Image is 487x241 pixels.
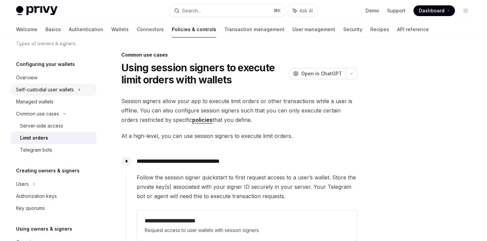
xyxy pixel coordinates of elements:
[137,21,164,37] a: Connectors
[11,120,96,132] a: Server-side access
[387,7,405,14] a: Support
[16,167,80,175] h5: Creating owners & signers
[299,7,313,14] span: Ask AI
[145,226,349,234] span: Request access to user wallets with session signers.
[20,122,63,130] div: Server-side access
[11,132,96,144] a: Limit orders
[343,21,362,37] a: Security
[16,21,37,37] a: Welcome
[172,21,216,37] a: Policies & controls
[16,225,72,233] h5: Using owners & signers
[301,70,342,77] span: Open in ChatGPT
[11,96,96,108] a: Managed wallets
[16,180,29,188] div: Users
[16,60,75,68] h5: Configuring your wallets
[169,5,285,17] button: Search...⌘K
[224,21,284,37] a: Transaction management
[11,144,96,156] a: Telegram bots
[292,21,335,37] a: User management
[11,202,96,214] a: Key quorums
[366,7,379,14] a: Demo
[20,146,52,154] div: Telegram bots
[121,62,286,86] h1: Using session signers to execute limit orders with wallets
[370,21,389,37] a: Recipes
[111,21,129,37] a: Wallets
[460,5,471,16] button: Toggle dark mode
[11,72,96,84] a: Overview
[274,8,281,13] span: ⌘ K
[288,5,318,17] button: Ask AI
[16,74,37,82] div: Overview
[16,98,53,106] div: Managed wallets
[16,110,59,118] div: Common use cases
[413,5,455,16] a: Dashboard
[11,190,96,202] a: Authorization keys
[16,204,45,212] div: Key quorums
[419,7,445,14] span: Dashboard
[16,192,57,200] div: Authorization keys
[121,52,357,58] div: Common use cases
[192,116,213,124] a: policies
[121,131,357,141] span: At a high-level, you can use session signers to execute limit orders.
[182,7,201,15] div: Search...
[137,173,357,201] span: Follow the session signer quickstart to first request access to a user’s wallet. Store the privat...
[20,134,48,142] div: Limit orders
[121,96,357,125] span: Session signers allow your app to execute limit orders or other transactions while a user is offl...
[16,6,57,15] img: light logo
[45,21,61,37] a: Basics
[397,21,429,37] a: API reference
[289,68,346,79] button: Open in ChatGPT
[69,21,103,37] a: Authentication
[16,86,74,94] div: Self-custodial user wallets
